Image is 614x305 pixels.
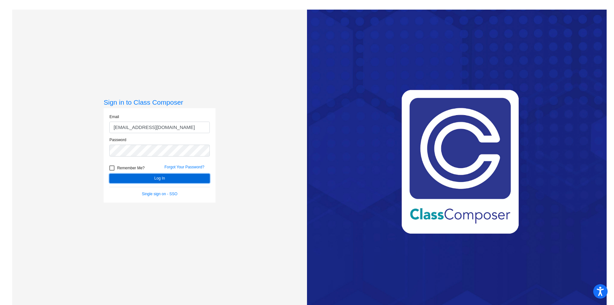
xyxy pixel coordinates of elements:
[109,174,210,183] button: Log In
[142,192,177,196] a: Single sign on - SSO
[104,98,216,106] h3: Sign in to Class Composer
[117,164,145,172] span: Remember Me?
[109,114,119,120] label: Email
[164,165,204,169] a: Forgot Your Password?
[109,137,126,143] label: Password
